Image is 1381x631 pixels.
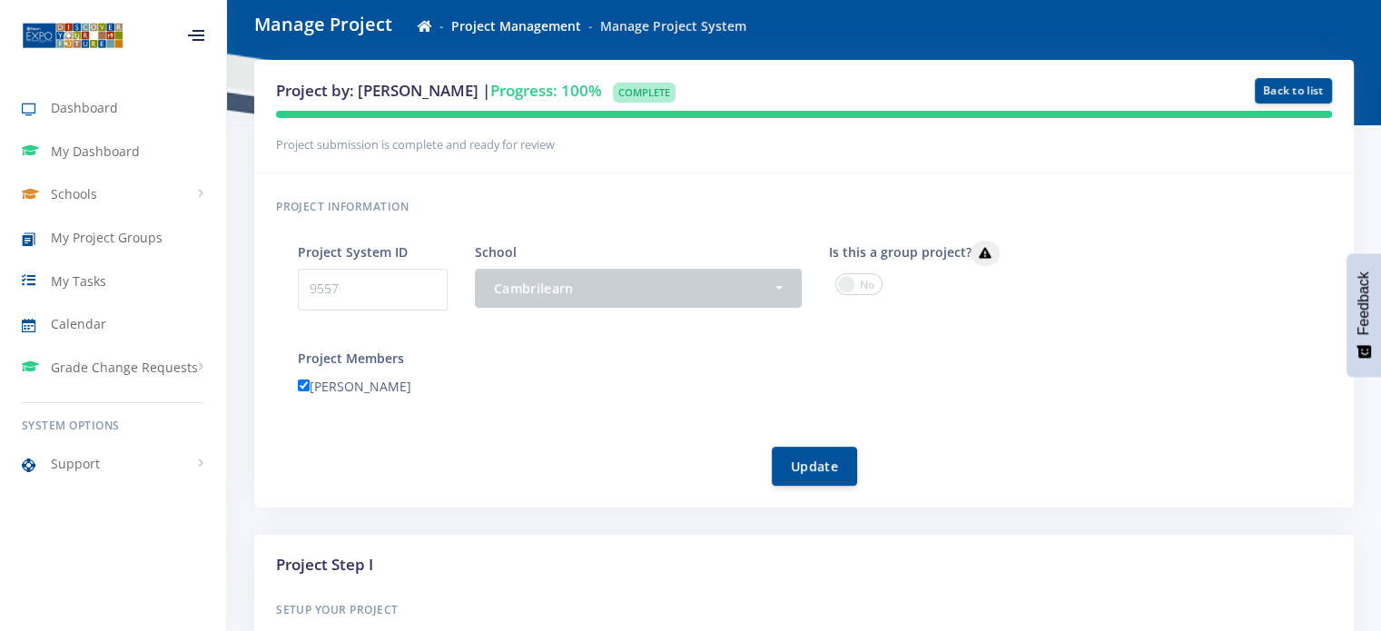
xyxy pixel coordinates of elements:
span: My Dashboard [51,142,140,161]
nav: breadcrumb [418,16,746,35]
h6: Setup your Project [276,598,1332,622]
li: Manage Project System [581,16,746,35]
h3: Project by: [PERSON_NAME] | [276,79,971,103]
h6: Project information [276,195,1332,219]
h6: Manage Project [254,11,392,38]
label: Project System ID [298,242,408,261]
span: Progress: 100% [490,80,602,101]
h6: System Options [22,418,204,434]
p: 9557 [298,269,448,311]
label: Is this a group project? [828,241,1000,266]
span: Feedback [1356,271,1372,335]
span: Complete [613,83,676,103]
input: [PERSON_NAME] [298,380,310,391]
span: My Tasks [51,271,106,291]
small: Project submission is complete and ready for review [276,136,555,153]
label: [PERSON_NAME] [298,377,411,396]
div: Cambrilearn [494,279,772,298]
button: Update [772,447,857,486]
img: ... [22,21,123,50]
h3: Project Step I [276,553,1332,577]
span: Schools [51,184,97,203]
label: Project Members [298,349,404,368]
span: Support [51,454,100,473]
span: Dashboard [51,98,118,117]
span: My Project Groups [51,228,163,247]
a: Project Management [451,17,581,35]
label: School [475,242,517,261]
span: Calendar [51,314,106,333]
button: Feedback - Show survey [1346,253,1381,377]
a: Back to list [1255,78,1332,104]
span: Grade Change Requests [51,358,198,377]
button: Is this a group project? [971,241,1000,266]
button: Cambrilearn [475,269,802,308]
